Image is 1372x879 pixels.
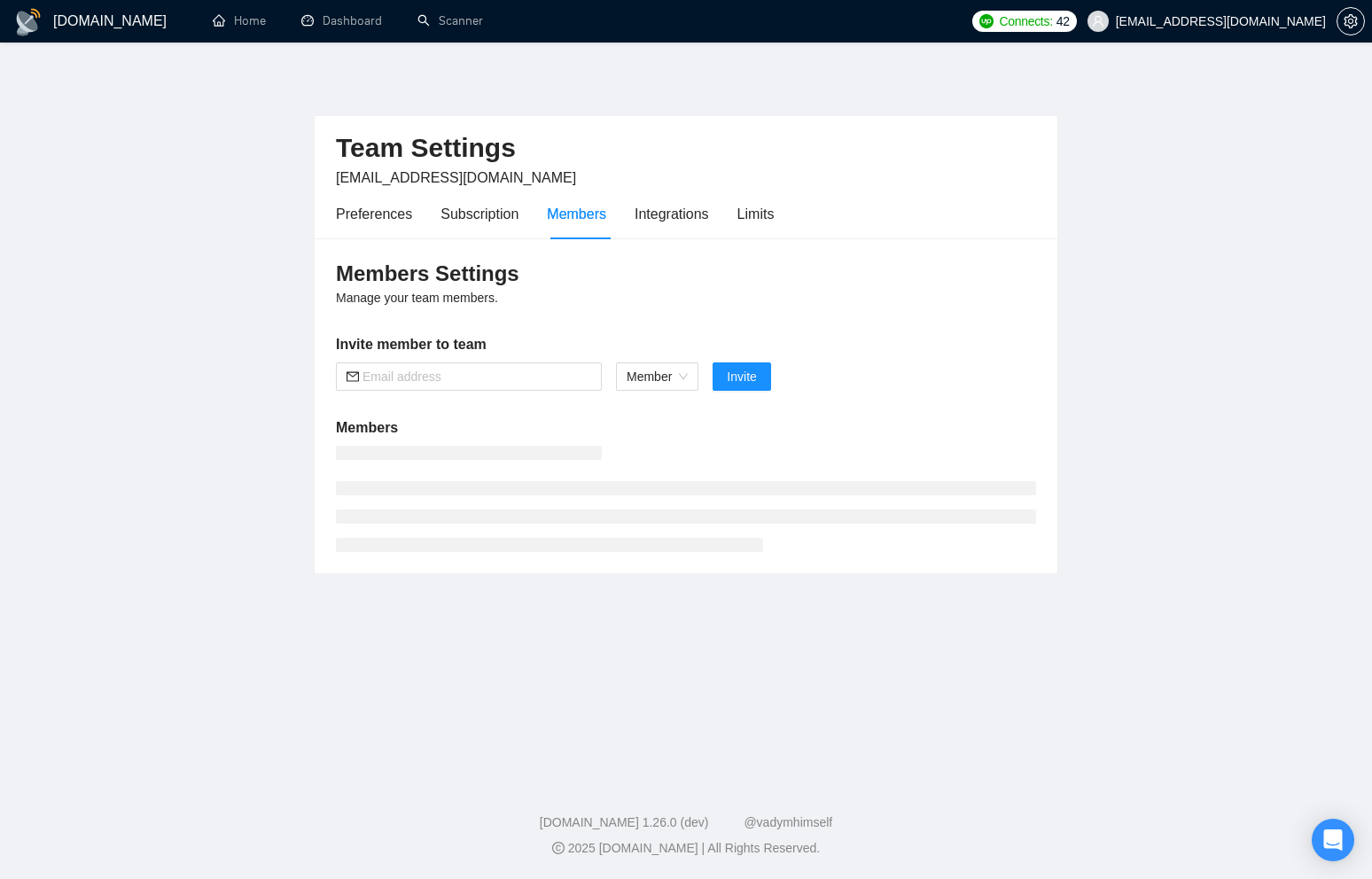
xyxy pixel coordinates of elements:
a: @vadymhimself [744,815,832,829]
img: upwork-logo.png [979,14,994,28]
span: Connects: [999,12,1052,31]
div: Integrations [635,203,709,225]
div: Open Intercom Messenger [1312,819,1354,861]
span: Manage your team members. [336,291,498,305]
a: dashboardDashboard [301,13,382,28]
span: copyright [552,842,565,854]
span: Invite [727,367,756,386]
a: homeHome [213,13,266,28]
a: searchScanner [417,13,483,28]
a: setting [1337,14,1365,28]
div: Members [547,203,606,225]
div: Preferences [336,203,412,225]
span: mail [347,370,359,383]
img: logo [14,8,43,36]
span: Member [627,363,688,390]
h3: Members Settings [336,260,1036,288]
h5: Invite member to team [336,334,1036,355]
span: 42 [1056,12,1070,31]
span: [EMAIL_ADDRESS][DOMAIN_NAME] [336,170,576,185]
div: Limits [737,203,775,225]
input: Email address [362,367,591,386]
a: [DOMAIN_NAME] 1.26.0 (dev) [540,815,709,829]
div: 2025 [DOMAIN_NAME] | All Rights Reserved. [14,839,1358,858]
button: setting [1337,7,1365,35]
span: setting [1337,14,1364,28]
h5: Members [336,417,1036,439]
div: Subscription [440,203,518,225]
span: user [1092,15,1104,27]
h2: Team Settings [336,130,1036,167]
button: Invite [713,362,770,391]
